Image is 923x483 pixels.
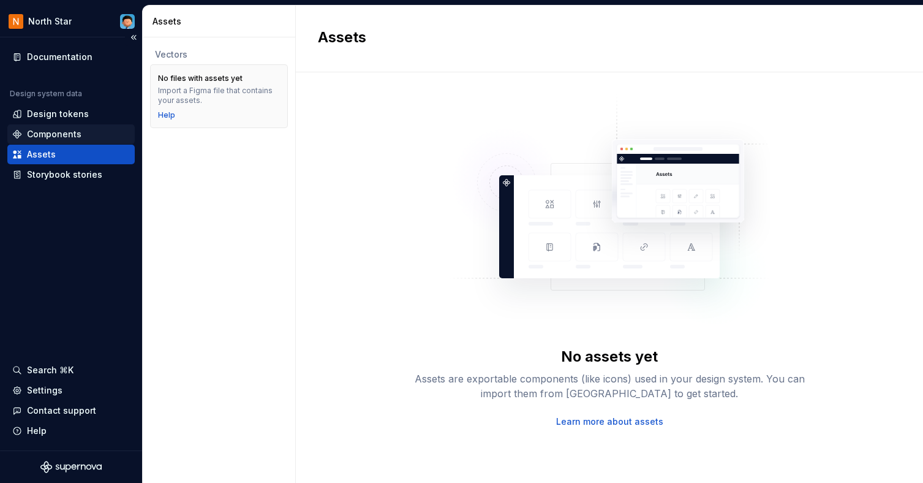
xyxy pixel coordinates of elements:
div: Assets [27,148,56,161]
button: Search ⌘K [7,360,135,380]
div: Assets [153,15,290,28]
a: Help [158,110,175,120]
div: No assets yet [561,347,658,367]
div: North Star [28,15,72,28]
div: No files with assets yet [158,74,243,83]
a: Components [7,124,135,144]
a: Settings [7,381,135,400]
div: Storybook stories [27,169,102,181]
div: Assets are exportable components (like icons) used in your design system. You can import them fro... [413,371,805,401]
button: Collapse sidebar [125,29,142,46]
a: Assets [7,145,135,164]
div: Contact support [27,405,96,417]
a: Design tokens [7,104,135,124]
button: Help [7,421,135,441]
button: North StarPeter Wong [2,8,140,34]
div: Settings [27,384,62,397]
div: Search ⌘K [27,364,73,376]
div: Design system data [10,89,82,99]
img: bb28370b-b938-4458-ba0e-c5bddf6d21d4.png [9,14,23,29]
svg: Supernova Logo [40,461,102,473]
div: Import a Figma file that contains your assets. [158,86,280,105]
div: Components [27,128,81,140]
h2: Assets [318,28,886,47]
div: Documentation [27,51,92,63]
div: Help [27,425,47,437]
a: Learn more about assets [556,416,663,428]
img: Peter Wong [120,14,135,29]
a: Storybook stories [7,165,135,184]
div: Design tokens [27,108,89,120]
button: Contact support [7,401,135,420]
a: Documentation [7,47,135,67]
div: Vectors [155,48,283,61]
